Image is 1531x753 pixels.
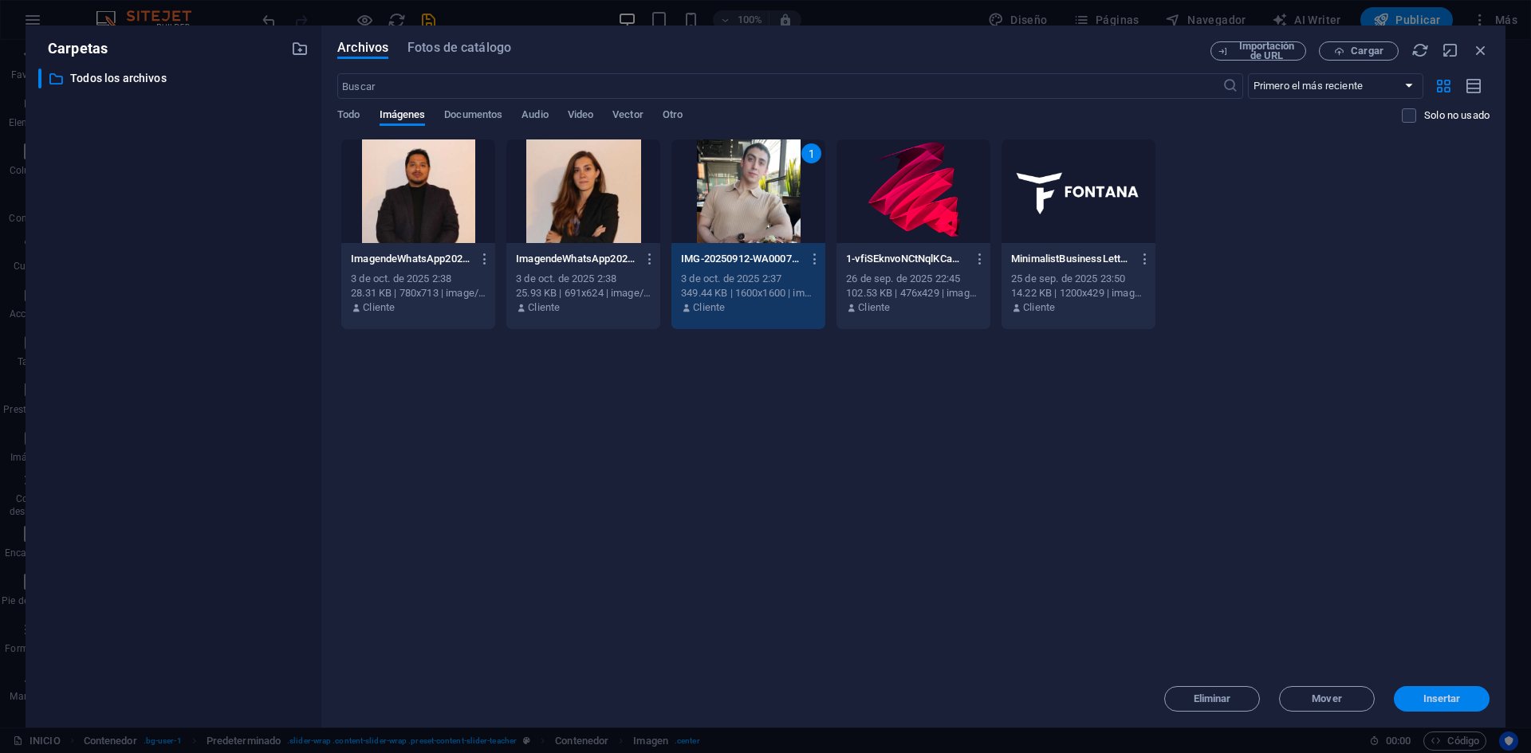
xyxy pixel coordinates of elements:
[1279,686,1375,712] button: Mover
[1472,41,1490,59] i: Cerrar
[1011,272,1146,286] div: 25 de sep. de 2025 23:50
[1011,252,1131,266] p: MinimalistBusinessLetterhead-C07RpEvBZfXo3LhjoRbG-w.png
[1424,108,1490,123] p: Solo muestra los archivos que no están usándose en el sitio web. Los archivos añadidos durante es...
[380,105,426,127] span: Imágenes
[516,286,651,300] div: 25.93 KB | 691x624 | image/jpeg
[363,300,395,315] p: Cliente
[1011,286,1146,300] div: 14.22 KB | 1200x429 | image/png
[516,252,636,266] p: ImagendeWhatsApp2025-09-28alas22.14.18_bad92661-Fr21nQX0qRjuimEGkfd0Yw.jpg
[38,38,108,59] p: Carpetas
[1234,41,1299,61] span: Importación de URL
[516,272,651,286] div: 3 de oct. de 2025 2:38
[1210,41,1306,61] button: Importación de URL
[337,105,360,127] span: Todo
[1411,41,1429,59] i: Volver a cargar
[693,300,725,315] p: Cliente
[846,252,966,266] p: 1-vfiSEknvoNCtNqlKCam9rw.png
[528,300,560,315] p: Cliente
[663,105,683,127] span: Otro
[858,300,890,315] p: Cliente
[681,252,801,266] p: IMG-20250912-WA0007-5OTXZeOqeZhRtGStaAOmCQ.jpg
[337,73,1222,99] input: Buscar
[681,286,816,300] div: 349.44 KB | 1600x1600 | image/jpeg
[1164,686,1260,712] button: Eliminar
[337,38,388,57] span: Archivos
[521,105,548,127] span: Audio
[612,105,643,127] span: Vector
[846,272,981,286] div: 26 de sep. de 2025 22:45
[351,272,486,286] div: 3 de oct. de 2025 2:38
[1194,694,1231,704] span: Eliminar
[846,286,981,300] div: 102.53 KB | 476x429 | image/png
[1442,41,1459,59] i: Minimizar
[70,69,279,88] p: Todos los archivos
[444,105,502,127] span: Documentos
[1312,694,1341,704] span: Mover
[38,69,41,88] div: ​
[291,40,309,57] i: Crear carpeta
[351,252,470,266] p: ImagendeWhatsApp2025-09-28alas22.14.18_a02d4891-IJ3kwtevT_v2eazzjm88_A.jpg
[407,38,511,57] span: Fotos de catálogo
[1423,694,1461,704] span: Insertar
[681,272,816,286] div: 3 de oct. de 2025 2:37
[1319,41,1399,61] button: Cargar
[351,286,486,300] div: 28.31 KB | 780x713 | image/jpeg
[1394,686,1490,712] button: Insertar
[568,105,593,127] span: Video
[1351,46,1383,56] span: Cargar
[1023,300,1055,315] p: Cliente
[801,143,821,163] div: 1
